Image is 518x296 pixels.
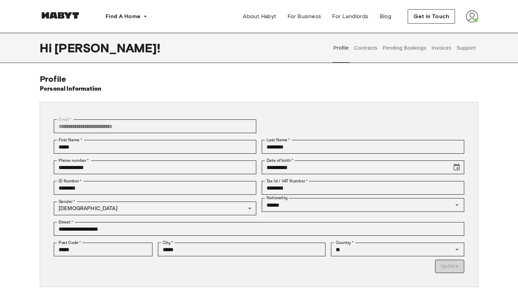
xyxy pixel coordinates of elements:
h6: Personal Information [40,84,102,94]
a: Blog [374,10,397,23]
button: Choose date, selected date is Oct 26, 2004 [450,160,464,174]
label: Country [336,240,354,246]
label: Date of birth [267,157,293,164]
a: For Landlords [326,10,374,23]
label: Nationality [267,195,288,201]
label: Phone number [59,157,89,164]
label: Street [59,219,73,225]
button: Invoices [431,33,452,63]
label: First Name [59,137,82,143]
button: Pending Bookings [382,33,427,63]
label: Email [59,116,72,123]
label: ID Number [59,178,82,184]
label: Last Name [267,137,290,143]
button: Contracts [353,33,378,63]
span: Profile [40,74,66,84]
div: You can't change your email address at the moment. Please reach out to customer support in case y... [54,119,256,133]
a: About Habyt [237,10,282,23]
span: Get in Touch [414,12,449,21]
img: Habyt [40,12,81,19]
span: Find A Home [106,12,140,21]
span: About Habyt [243,12,276,21]
button: Support [456,33,477,63]
span: For Landlords [332,12,368,21]
div: user profile tabs [331,33,478,63]
button: Find A Home [100,10,153,23]
button: Get in Touch [408,9,455,24]
label: Gender [59,198,75,205]
label: Post Code [59,240,81,246]
label: Tax Id / VAT Number [267,178,308,184]
button: Open [452,200,462,210]
span: Hi [40,41,54,55]
img: avatar [466,10,478,23]
button: Open [452,245,462,254]
span: [PERSON_NAME] ! [54,41,160,55]
a: For Business [282,10,327,23]
span: Blog [380,12,392,21]
label: City [163,240,173,246]
button: Profile [333,33,350,63]
span: For Business [287,12,321,21]
div: [DEMOGRAPHIC_DATA] [54,202,256,215]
